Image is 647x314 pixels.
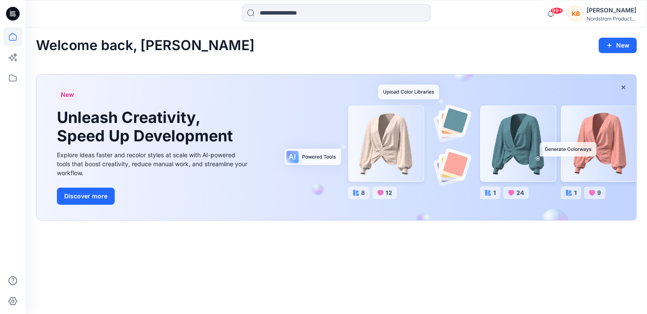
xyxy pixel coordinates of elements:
[57,188,115,205] button: Discover more
[57,188,249,205] a: Discover more
[57,150,249,177] div: Explore ideas faster and recolor styles at scale with AI-powered tools that boost creativity, red...
[568,6,583,21] div: KB
[57,108,237,145] h1: Unleash Creativity, Speed Up Development
[61,90,74,100] span: New
[36,38,255,54] h2: Welcome back, [PERSON_NAME]
[599,38,637,53] button: New
[587,5,636,15] div: [PERSON_NAME]
[550,7,563,14] span: 99+
[587,15,636,22] div: Nordstrom Product...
